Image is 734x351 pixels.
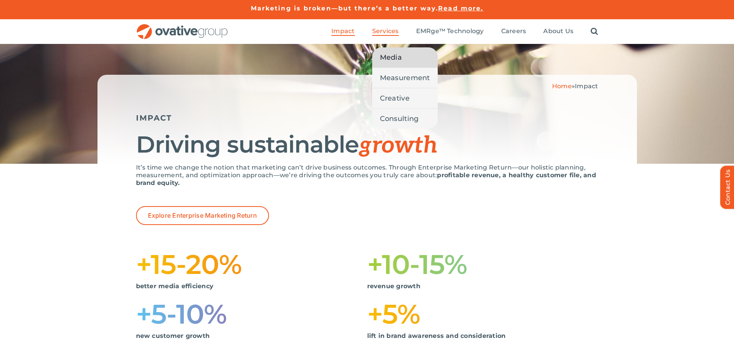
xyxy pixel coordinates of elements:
a: Marketing is broken—but there’s a better way. [251,5,438,12]
a: Home [552,82,572,90]
a: Measurement [372,68,438,88]
span: growth [359,132,437,160]
span: » [552,82,598,90]
a: Services [372,27,399,36]
span: Media [380,52,402,63]
h1: +5-10% [136,302,367,326]
p: It’s time we change the notion that marketing can’t drive business outcomes. Through Enterprise M... [136,164,598,187]
span: EMRge™ Technology [416,27,484,35]
span: Careers [501,27,526,35]
h1: +5% [367,302,598,326]
a: Explore Enterprise Marketing Return [136,206,269,225]
span: Services [372,27,399,35]
a: Consulting [372,109,438,129]
h1: +10-15% [367,252,598,277]
span: Creative [380,93,410,104]
h1: Driving sustainable [136,132,598,158]
strong: revenue growth [367,282,420,290]
h1: +15-20% [136,252,367,277]
a: Search [591,27,598,36]
a: Creative [372,88,438,108]
a: Media [372,47,438,67]
span: About Us [543,27,573,35]
strong: profitable revenue, a healthy customer file, and brand equity. [136,171,596,186]
strong: lift in brand awareness and consideration [367,332,506,339]
span: Impact [575,82,598,90]
a: OG_Full_horizontal_RGB [136,23,228,30]
nav: Menu [331,19,598,44]
a: EMRge™ Technology [416,27,484,36]
span: Explore Enterprise Marketing Return [148,212,257,219]
span: Consulting [380,113,419,124]
strong: better media efficiency [136,282,214,290]
a: Read more. [438,5,483,12]
a: About Us [543,27,573,36]
h5: IMPACT [136,113,598,123]
span: Impact [331,27,354,35]
span: Measurement [380,72,430,83]
a: Impact [331,27,354,36]
a: Careers [501,27,526,36]
strong: new customer growth [136,332,210,339]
